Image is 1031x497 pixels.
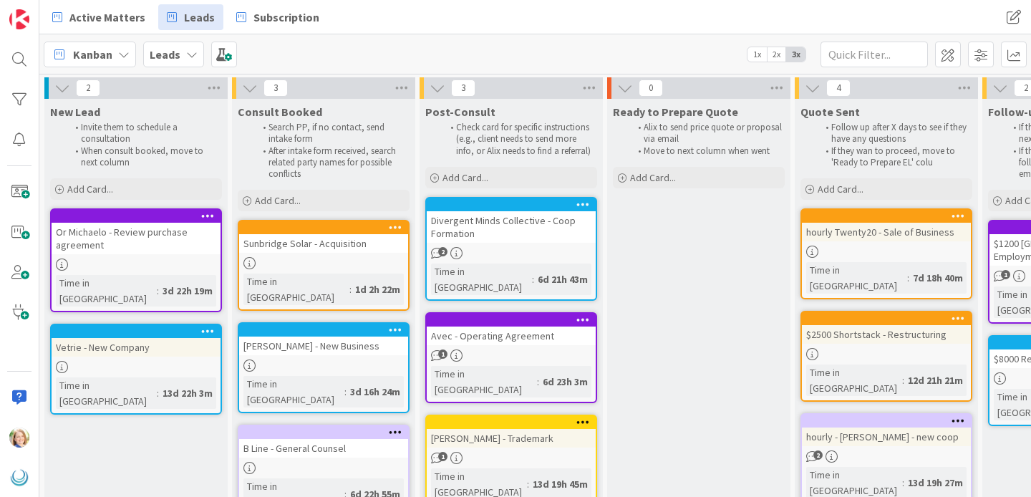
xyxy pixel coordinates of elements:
[238,105,322,119] span: Consult Booked
[425,105,495,119] span: Post-Consult
[239,234,408,253] div: Sunbridge Solar - Acquisition
[50,105,100,119] span: New Lead
[909,270,967,286] div: 7d 18h 40m
[239,221,408,253] div: Sunbridge Solar - Acquisition
[1001,270,1010,279] span: 1
[243,376,344,407] div: Time in [GEOGRAPHIC_DATA]
[243,274,349,305] div: Time in [GEOGRAPHIC_DATA]
[431,264,532,295] div: Time in [GEOGRAPHIC_DATA]
[76,79,100,97] span: 2
[67,122,220,145] li: Invite them to schedule a consultation
[802,210,971,241] div: hourly Twenty20 - Sale of Business
[902,372,904,388] span: :
[802,415,971,446] div: hourly - [PERSON_NAME] - new coop
[534,271,591,287] div: 6d 21h 43m
[907,270,909,286] span: :
[255,122,407,145] li: Search PP, if no contact, send intake form
[158,4,223,30] a: Leads
[150,47,180,62] b: Leads
[9,468,29,488] img: avatar
[826,79,851,97] span: 4
[767,47,786,62] span: 2x
[802,428,971,446] div: hourly - [PERSON_NAME] - new coop
[239,426,408,458] div: B Line - General Counsel
[228,4,328,30] a: Subscription
[818,145,970,169] li: If they wan to proceed, move to 'Ready to Prepare EL' colu
[52,325,221,357] div: Vetrie - New Company
[159,283,216,299] div: 3d 22h 19m
[56,275,157,307] div: Time in [GEOGRAPHIC_DATA]
[802,312,971,344] div: $2500 Shortstack - Restructuring
[427,211,596,243] div: Divergent Minds Collective - Coop Formation
[630,171,676,184] span: Add Card...
[52,338,221,357] div: Vetrie - New Company
[904,372,967,388] div: 12d 21h 21m
[157,283,159,299] span: :
[67,183,113,196] span: Add Card...
[349,281,352,297] span: :
[786,47,805,62] span: 3x
[438,349,447,359] span: 1
[263,79,288,97] span: 3
[451,79,475,97] span: 3
[904,475,967,491] div: 13d 19h 27m
[427,416,596,448] div: [PERSON_NAME] - Trademark
[427,198,596,243] div: Divergent Minds Collective - Coop Formation
[44,4,154,30] a: Active Matters
[442,171,488,184] span: Add Card...
[527,476,529,492] span: :
[800,105,860,119] span: Quote Sent
[67,145,220,169] li: When consult booked, move to next column
[747,47,767,62] span: 1x
[427,429,596,448] div: [PERSON_NAME] - Trademark
[431,366,537,397] div: Time in [GEOGRAPHIC_DATA]
[902,475,904,491] span: :
[159,385,216,401] div: 13d 22h 3m
[157,385,159,401] span: :
[537,374,539,390] span: :
[184,9,215,26] span: Leads
[52,210,221,254] div: Or Michaelo - Review purchase agreement
[253,9,319,26] span: Subscription
[239,439,408,458] div: B Line - General Counsel
[802,223,971,241] div: hourly Twenty20 - Sale of Business
[9,9,29,29] img: Visit kanbanzone.com
[239,324,408,355] div: [PERSON_NAME] - New Business
[56,377,157,409] div: Time in [GEOGRAPHIC_DATA]
[255,145,407,180] li: After intake form received, search related party names for possible conflicts
[442,122,595,157] li: Check card for specific instructions (e.g., client needs to send more info, or Alix needs to find...
[427,327,596,345] div: Avec - Operating Agreement
[73,46,112,63] span: Kanban
[347,384,404,400] div: 3d 16h 24m
[821,42,928,67] input: Quick Filter...
[806,262,907,294] div: Time in [GEOGRAPHIC_DATA]
[255,194,301,207] span: Add Card...
[69,9,145,26] span: Active Matters
[9,428,29,448] img: AD
[613,105,738,119] span: Ready to Prepare Quote
[539,374,591,390] div: 6d 23h 3m
[818,122,970,145] li: Follow up after X days to see if they have any questions
[438,452,447,461] span: 1
[427,314,596,345] div: Avec - Operating Agreement
[532,271,534,287] span: :
[639,79,663,97] span: 0
[529,476,591,492] div: 13d 19h 45m
[802,325,971,344] div: $2500 Shortstack - Restructuring
[806,365,902,396] div: Time in [GEOGRAPHIC_DATA]
[239,337,408,355] div: [PERSON_NAME] - New Business
[630,145,783,157] li: Move to next column when went
[352,281,404,297] div: 1d 2h 22m
[438,247,447,256] span: 2
[344,384,347,400] span: :
[630,122,783,145] li: Alix to send price quote or proposal via email
[813,450,823,460] span: 2
[818,183,863,196] span: Add Card...
[52,223,221,254] div: Or Michaelo - Review purchase agreement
